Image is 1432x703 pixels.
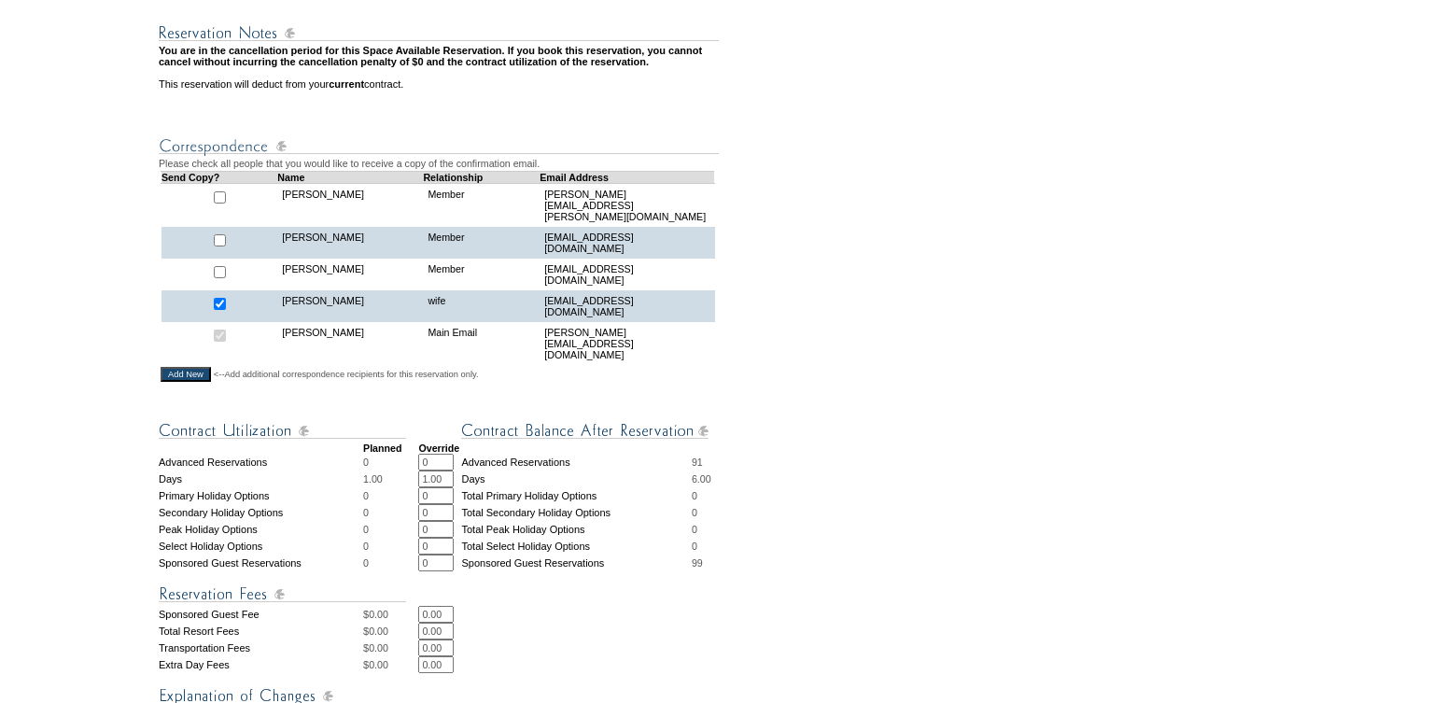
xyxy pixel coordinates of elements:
td: Days [461,471,691,487]
img: Reservation Notes [159,21,719,45]
td: Send Copy? [161,171,278,183]
td: Total Peak Holiday Options [461,521,691,538]
img: Reservation Fees [159,583,406,606]
td: Total Secondary Holiday Options [461,504,691,521]
td: Peak Holiday Options [159,521,363,538]
td: [PERSON_NAME] [277,227,423,259]
input: Add New [161,367,211,382]
td: Email Address [540,171,714,183]
span: 0 [692,524,697,535]
td: Advanced Reservations [461,454,691,471]
td: Total Primary Holiday Options [461,487,691,504]
td: wife [423,290,540,322]
strong: Planned [363,443,401,454]
td: [PERSON_NAME] [277,259,423,290]
span: 0.00 [369,659,388,670]
td: Secondary Holiday Options [159,504,363,521]
td: [PERSON_NAME] [277,322,423,365]
span: 91 [692,457,703,468]
img: Contract Balance After Reservation [461,419,709,443]
span: 0.00 [369,609,388,620]
td: Days [159,471,363,487]
span: 0 [692,507,697,518]
span: 0 [363,541,369,552]
strong: Override [418,443,459,454]
td: Select Holiday Options [159,538,363,555]
span: 99 [692,557,703,569]
td: Primary Holiday Options [159,487,363,504]
td: Member [423,183,540,227]
span: 0 [692,541,697,552]
span: 0 [363,490,369,501]
span: Please check all people that you would like to receive a copy of the confirmation email. [159,158,540,169]
td: [EMAIL_ADDRESS][DOMAIN_NAME] [540,290,714,322]
td: Extra Day Fees [159,656,363,673]
span: <--Add additional correspondence recipients for this reservation only. [214,369,479,380]
td: [PERSON_NAME] [277,183,423,227]
span: 0 [363,557,369,569]
td: [PERSON_NAME] [277,290,423,322]
span: 0.00 [369,642,388,654]
td: You are in the cancellation period for this Space Available Reservation. If you book this reserva... [159,45,722,67]
td: Main Email [423,322,540,365]
td: [EMAIL_ADDRESS][DOMAIN_NAME] [540,259,714,290]
td: Sponsored Guest Reservations [461,555,691,571]
img: Contract Utilization [159,419,406,443]
td: [EMAIL_ADDRESS][DOMAIN_NAME] [540,227,714,259]
td: Total Select Holiday Options [461,538,691,555]
td: [PERSON_NAME][EMAIL_ADDRESS][DOMAIN_NAME] [540,322,714,365]
td: Sponsored Guest Fee [159,606,363,623]
span: 0 [363,457,369,468]
td: Member [423,227,540,259]
span: 0 [363,524,369,535]
td: Sponsored Guest Reservations [159,555,363,571]
b: current [329,78,364,90]
td: Relationship [423,171,540,183]
span: 6.00 [692,473,711,485]
span: 0.00 [369,626,388,637]
td: $ [363,623,418,640]
td: Name [277,171,423,183]
td: $ [363,606,418,623]
td: This reservation will deduct from your contract. [159,78,722,90]
td: $ [363,656,418,673]
td: $ [363,640,418,656]
span: 0 [363,507,369,518]
td: Total Resort Fees [159,623,363,640]
span: 1.00 [363,473,383,485]
td: Advanced Reservations [159,454,363,471]
td: Transportation Fees [159,640,363,656]
td: Member [423,259,540,290]
td: [PERSON_NAME][EMAIL_ADDRESS][PERSON_NAME][DOMAIN_NAME] [540,183,714,227]
span: 0 [692,490,697,501]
